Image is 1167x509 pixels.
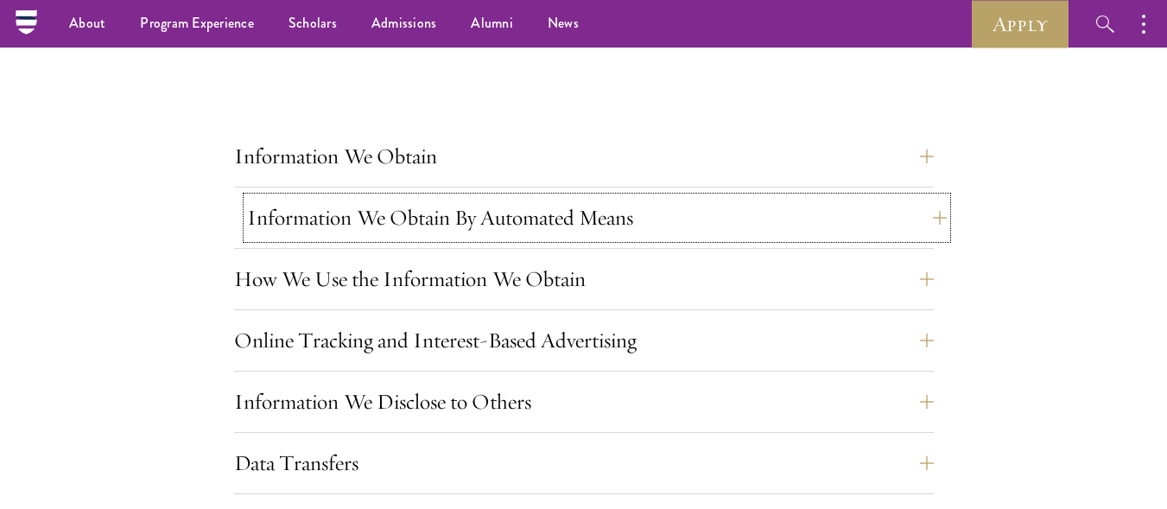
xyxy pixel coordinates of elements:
[247,197,947,239] button: Information We Obtain By Automated Means
[234,258,934,300] button: How We Use the Information We Obtain
[234,320,934,361] button: Online Tracking and Interest-Based Advertising
[234,381,934,423] button: Information We Disclose to Others
[234,136,934,177] button: Information We Obtain
[234,442,934,484] button: Data Transfers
